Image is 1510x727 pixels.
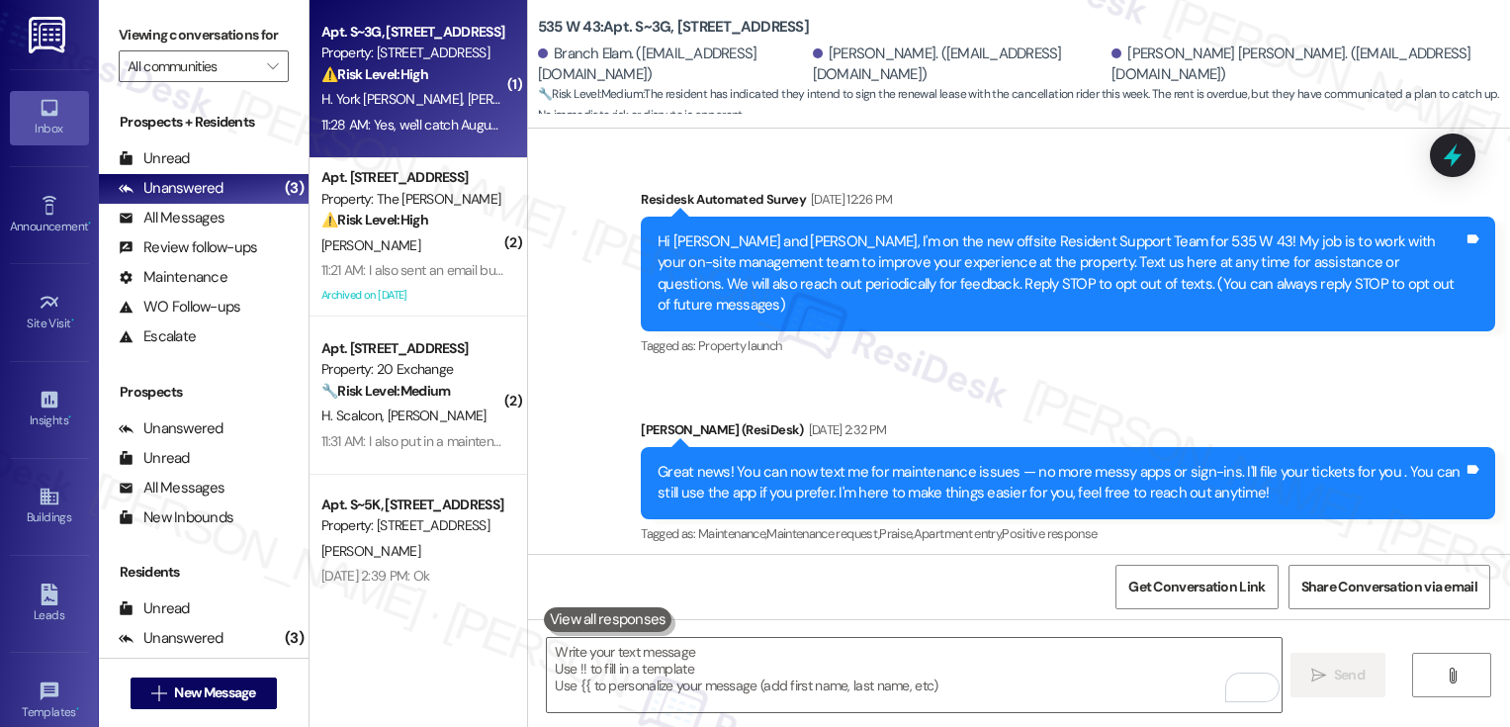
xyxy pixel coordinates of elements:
[321,189,504,210] div: Property: The [PERSON_NAME]
[76,702,79,716] span: •
[914,525,1003,542] span: Apartment entry ,
[698,337,781,354] span: Property launch
[128,50,257,82] input: All communities
[321,211,428,228] strong: ⚠️ Risk Level: High
[813,44,1108,86] div: [PERSON_NAME]. ([EMAIL_ADDRESS][DOMAIN_NAME])
[88,217,91,230] span: •
[538,44,808,86] div: Branch Elam. ([EMAIL_ADDRESS][DOMAIN_NAME])
[321,261,575,279] div: 11:21 AM: I also sent an email but no response
[119,507,233,528] div: New Inbounds
[10,578,89,631] a: Leads
[658,231,1464,317] div: Hi [PERSON_NAME] and [PERSON_NAME], I'm on the new offsite Resident Support Team for 535 W 43! My...
[280,623,309,654] div: (3)
[119,297,240,318] div: WO Follow-ups
[119,628,223,649] div: Unanswered
[387,407,486,424] span: [PERSON_NAME]
[119,478,224,499] div: All Messages
[151,685,166,701] i: 
[658,462,1464,504] div: Great news! You can now text me for maintenance issues — no more messy apps or sign-ins. I'll fil...
[119,208,224,228] div: All Messages
[321,167,504,188] div: Apt. [STREET_ADDRESS]
[10,383,89,436] a: Insights •
[99,112,309,133] div: Prospects + Residents
[321,65,428,83] strong: ⚠️ Risk Level: High
[321,359,504,380] div: Property: 20 Exchange
[71,314,74,327] span: •
[879,525,913,542] span: Praise ,
[1301,577,1477,597] span: Share Conversation via email
[468,90,573,108] span: [PERSON_NAME]
[119,326,196,347] div: Escalate
[321,236,420,254] span: [PERSON_NAME]
[641,419,1495,447] div: [PERSON_NAME] (ResiDesk)
[641,519,1495,548] div: Tagged as:
[806,189,892,210] div: [DATE] 12:26 PM
[99,562,309,583] div: Residents
[1115,565,1278,609] button: Get Conversation Link
[547,638,1282,712] textarea: To enrich screen reader interactions, please activate Accessibility in Grammarly extension settings
[321,567,429,585] div: [DATE] 2:39 PM: Ok
[804,419,887,440] div: [DATE] 2:32 PM
[641,189,1495,217] div: Residesk Automated Survey
[319,283,506,308] div: Archived on [DATE]
[321,542,420,560] span: [PERSON_NAME]
[99,382,309,403] div: Prospects
[766,525,879,542] span: Maintenance request ,
[321,495,504,515] div: Apt. S~5K, [STREET_ADDRESS]
[321,432,1025,450] div: 11:31 AM: I also put in a maintenance request last week to wash the exterior of the windows in ou...
[119,448,190,469] div: Unread
[119,148,190,169] div: Unread
[538,84,1510,127] span: : The resident has indicated they intend to sign the renewal lease with the cancellation rider th...
[641,331,1495,360] div: Tagged as:
[119,237,257,258] div: Review follow-ups
[1290,653,1386,697] button: Send
[1445,668,1460,683] i: 
[321,382,450,400] strong: 🔧 Risk Level: Medium
[321,515,504,536] div: Property: [STREET_ADDRESS]
[1111,44,1495,86] div: [PERSON_NAME] [PERSON_NAME]. ([EMAIL_ADDRESS][DOMAIN_NAME])
[174,682,255,703] span: New Message
[119,418,223,439] div: Unanswered
[131,678,277,709] button: New Message
[119,20,289,50] label: Viewing conversations for
[538,17,809,38] b: 535 W 43: Apt. S~3G, [STREET_ADDRESS]
[1334,665,1365,685] span: Send
[267,58,278,74] i: 
[10,480,89,533] a: Buildings
[10,286,89,339] a: Site Visit •
[119,267,227,288] div: Maintenance
[698,525,766,542] span: Maintenance ,
[280,173,309,204] div: (3)
[321,22,504,43] div: Apt. S~3G, [STREET_ADDRESS]
[321,90,468,108] span: H. York [PERSON_NAME]
[321,407,388,424] span: H. Scalcon
[321,338,504,359] div: Apt. [STREET_ADDRESS]
[68,410,71,424] span: •
[1311,668,1326,683] i: 
[29,17,69,53] img: ResiDesk Logo
[119,178,223,199] div: Unanswered
[119,598,190,619] div: Unread
[321,43,504,63] div: Property: [STREET_ADDRESS]
[10,91,89,144] a: Inbox
[1128,577,1265,597] span: Get Conversation Link
[1002,525,1097,542] span: Positive response
[1288,565,1490,609] button: Share Conversation via email
[321,116,564,134] div: 11:28 AM: Yes, we'll catch August up shortly.
[538,86,643,102] strong: 🔧 Risk Level: Medium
